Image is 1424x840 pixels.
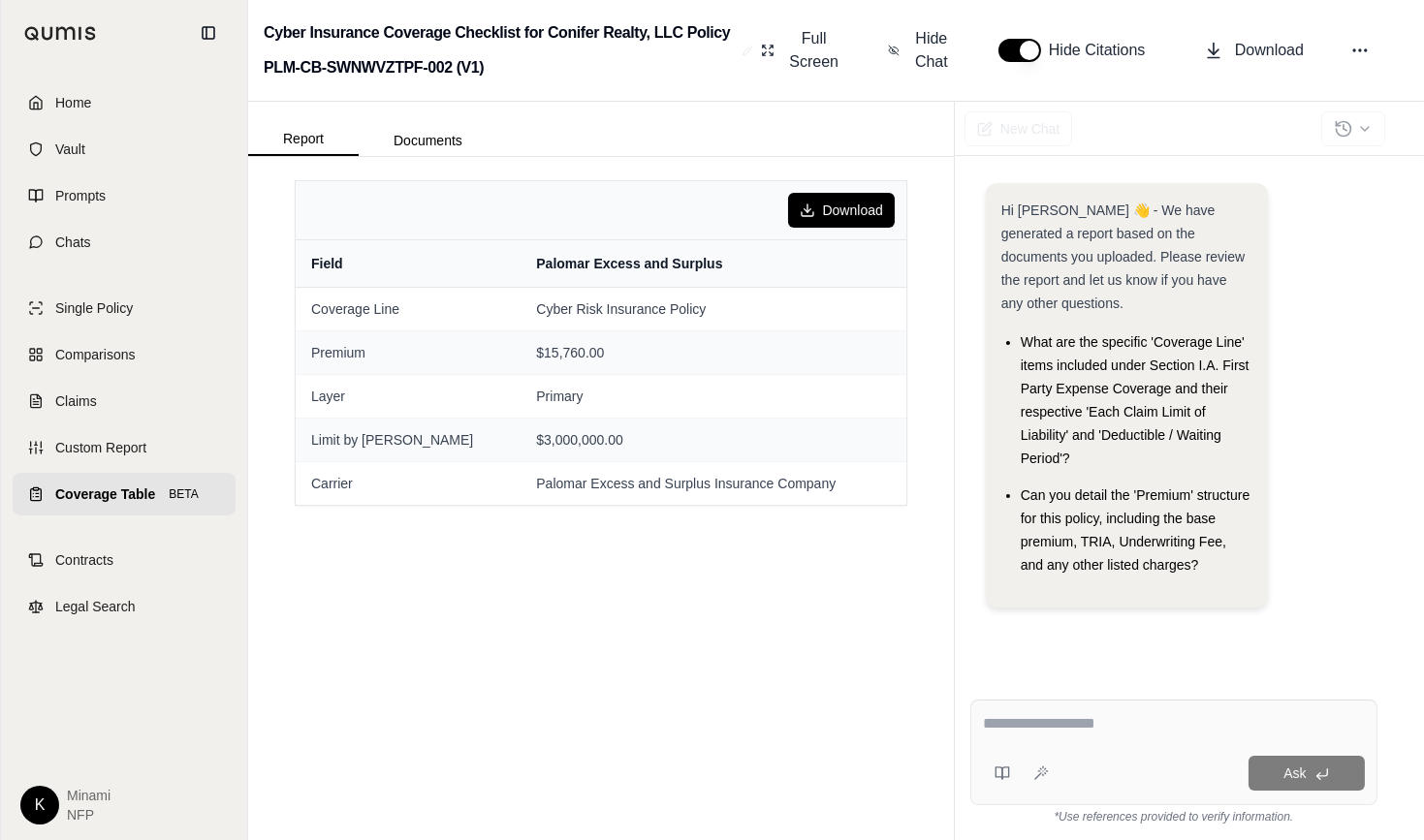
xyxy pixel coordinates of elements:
a: Contracts [13,539,236,581]
button: Download [1196,31,1312,70]
span: Hi [PERSON_NAME] 👋 - We have generated a report based on the documents you uploaded. Please revie... [1001,202,1245,311]
span: Coverage Line [311,299,505,319]
a: Coverage TableBETA [13,473,236,515]
a: Custom Report [13,426,236,469]
div: *Use references provided to verify information. [970,805,1377,824]
span: $15,760.00 [536,343,890,362]
span: Can you detail the 'Premium' structure for this policy, including the base premium, TRIA, Underwr... [1021,487,1250,573]
span: BETA [163,484,204,504]
span: Hide Chat [911,27,952,74]
th: Palomar Excess and Surplus [521,240,905,287]
a: Single Policy [13,287,236,329]
span: Vault [55,140,85,159]
img: Qumis Logo [24,26,97,41]
span: Primary [536,387,890,406]
a: Legal Search [13,585,236,628]
button: Ask [1249,756,1365,791]
span: Ask [1283,765,1306,781]
button: Hide Chat [880,19,960,81]
span: Contracts [55,550,113,570]
span: Premium [311,343,505,362]
a: Chats [13,221,236,264]
span: Full Screen [786,27,841,74]
span: Chats [55,233,91,252]
button: Download [788,193,895,228]
span: Cyber Risk Insurance Policy [536,299,890,319]
span: Palomar Excess and Surplus Insurance Company [536,474,890,493]
span: Download [1235,39,1304,62]
span: Single Policy [55,298,133,318]
a: Comparisons [13,333,236,376]
a: Claims [13,380,236,422]
span: Custom Report [55,438,146,457]
span: NFP [67,805,111,824]
span: Home [55,93,91,112]
span: Carrier [311,474,505,493]
a: Home [13,81,236,124]
button: Documents [359,125,497,156]
span: Hide Citations [1049,39,1157,62]
span: Legal Search [55,597,136,616]
span: Coverage Table [55,484,155,504]
button: Full Screen [753,19,849,81]
span: Claims [55,391,97,411]
span: Limit by [PERSON_NAME] [311,430,505,450]
span: Comparisons [55,345,135,364]
div: K [20,786,59,824]
button: Report [248,123,359,156]
h2: Cyber Insurance Coverage Checklist for Conifer Realty, LLC Policy PLM-CB-SWNWVZTPF-002 (V1) [264,16,735,85]
span: $3,000,000.00 [536,430,890,450]
a: Vault [13,128,236,171]
span: Prompts [55,186,106,205]
span: Layer [311,387,505,406]
button: Collapse sidebar [193,17,224,48]
a: Prompts [13,174,236,217]
th: Field [296,240,521,287]
span: What are the specific 'Coverage Line' items included under Section I.A. First Party Expense Cover... [1021,334,1250,466]
span: Minami [67,786,111,805]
